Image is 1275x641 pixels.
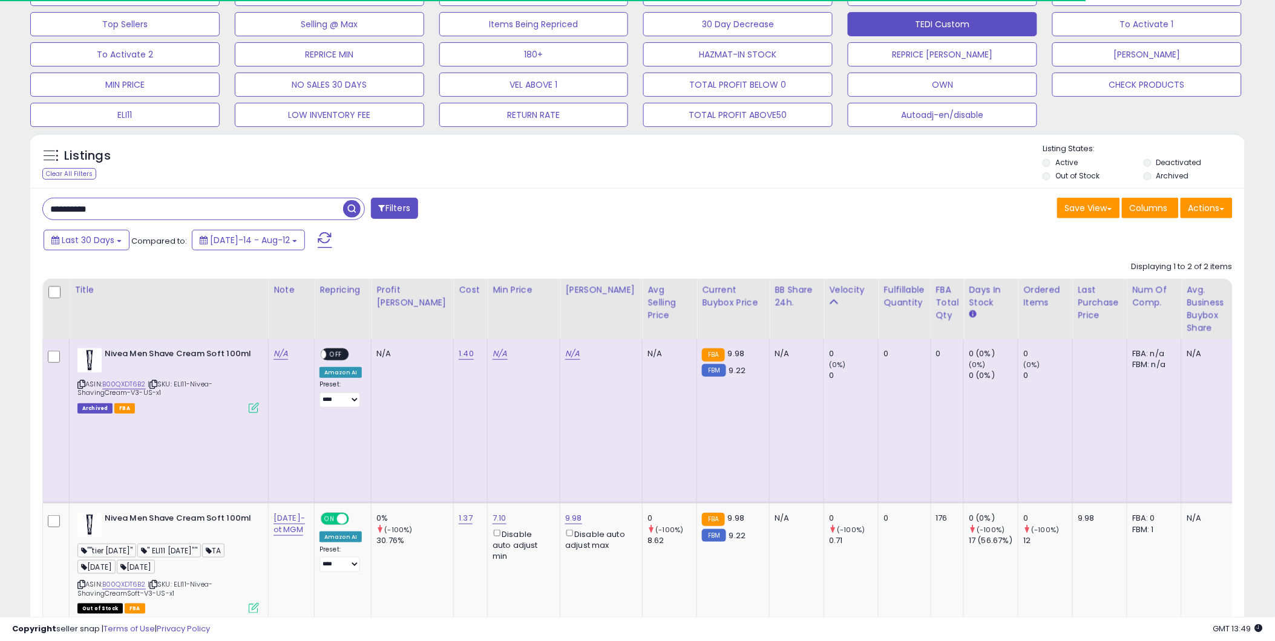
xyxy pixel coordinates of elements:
div: Note [274,284,309,296]
div: 0 [647,513,696,524]
small: FBA [702,348,724,362]
small: Days In Stock. [969,309,976,320]
span: 2025-09-12 13:49 GMT [1213,623,1263,634]
span: Listings that have been deleted from Seller Central [77,403,113,414]
label: Archived [1156,171,1189,181]
div: BB Share 24h. [775,284,819,309]
button: Autoadj-en/disable [848,103,1037,127]
button: HAZMAT-IN STOCK [643,42,833,67]
div: 0 [1023,513,1072,524]
span: 9.22 [729,530,746,541]
small: (0%) [1023,360,1040,369]
div: Days In Stock [969,284,1013,309]
span: ON [322,514,337,524]
div: Fulfillable Quantity [883,284,925,309]
p: Listing States: [1043,143,1245,155]
span: FBA [125,604,145,614]
div: 0 (0%) [969,370,1018,381]
div: 0 [829,370,878,381]
small: FBM [702,364,726,377]
small: FBA [702,513,724,526]
small: (0%) [969,360,986,369]
div: 0 (0%) [969,348,1018,359]
small: FBM [702,529,726,542]
div: Disable auto adjust max [565,527,633,551]
button: TEDI Custom [848,12,1037,36]
a: 1.40 [459,348,474,360]
div: Preset: [320,380,362,408]
div: Current Buybox Price [702,284,764,309]
span: Last 30 Days [62,234,114,246]
div: Ordered Items [1023,284,1067,309]
button: TOTAL PROFIT ABOVE50 [643,103,833,127]
button: Save View [1057,198,1120,218]
button: Top Sellers [30,12,220,36]
div: Title [74,284,263,296]
div: Velocity [829,284,873,296]
div: FBM: n/a [1132,359,1172,370]
div: 0 [936,348,955,359]
a: B00QXDT6B2 [102,379,146,389]
div: Avg. Business Buybox Share [1187,284,1231,334]
div: FBA: n/a [1132,348,1172,359]
small: (-100%) [1032,525,1060,535]
div: 0 [883,513,921,524]
small: (0%) [829,360,846,369]
strong: Copyright [12,623,56,634]
button: Columns [1122,198,1179,218]
span: Compared to: [131,235,187,247]
button: LOW INVENTORY FEE [235,103,424,127]
a: [DATE]- ot MGM [274,512,305,535]
div: Last Purchase Price [1078,284,1122,322]
div: 9.98 [1078,513,1118,524]
a: B00QXDT6B2 [102,579,146,590]
span: [DATE]-14 - Aug-12 [210,234,290,246]
button: TOTAL PROFIT BELOW 0 [643,73,833,97]
div: 0 [1023,370,1072,381]
div: seller snap | | [12,623,210,635]
button: ELI11 [30,103,220,127]
div: Amazon AI [320,532,362,542]
h5: Listings [64,148,111,164]
div: Amazon AI [320,367,362,378]
div: Disable auto adjust min [493,527,551,562]
small: (-100%) [977,525,1005,535]
div: 0 (0%) [969,513,1018,524]
span: 9.98 [728,512,745,524]
div: Min Price [493,284,555,296]
button: REPRICE MIN [235,42,424,67]
div: ASIN: [77,513,259,612]
a: 9.98 [565,512,582,524]
div: 30.76% [376,535,453,546]
div: Repricing [320,284,366,296]
div: N/A [1187,348,1227,359]
button: Items Being Repriced [439,12,629,36]
span: 9.98 [728,348,745,359]
a: N/A [565,348,580,360]
span: | SKU: ELI11-Nivea-ShavingCream-V3-US-x1 [77,379,212,397]
button: 30 Day Decrease [643,12,833,36]
button: [PERSON_NAME] [1052,42,1242,67]
div: Preset: [320,545,362,573]
span: Columns [1130,202,1168,214]
img: 41i4Hmvd42L._SL40_.jpg [77,513,102,537]
div: N/A [376,348,444,359]
div: 176 [936,513,955,524]
span: OFF [347,514,367,524]
div: Clear All Filters [42,168,96,180]
span: 9.22 [729,365,746,376]
div: FBA Total Qty [936,284,959,322]
label: Active [1055,157,1078,168]
button: RETURN RATE [439,103,629,127]
div: N/A [647,348,687,359]
button: VEL ABOVE 1 [439,73,629,97]
label: Deactivated [1156,157,1202,168]
span: " ELI11 [DATE]"" [137,544,201,558]
button: Actions [1181,198,1233,218]
div: [PERSON_NAME] [565,284,637,296]
div: FBA: 0 [1132,513,1172,524]
small: (-100%) [837,525,865,535]
div: 0 [883,348,921,359]
b: Nivea Men Shave Cream Soft 100ml [105,513,252,527]
div: ASIN: [77,348,259,412]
